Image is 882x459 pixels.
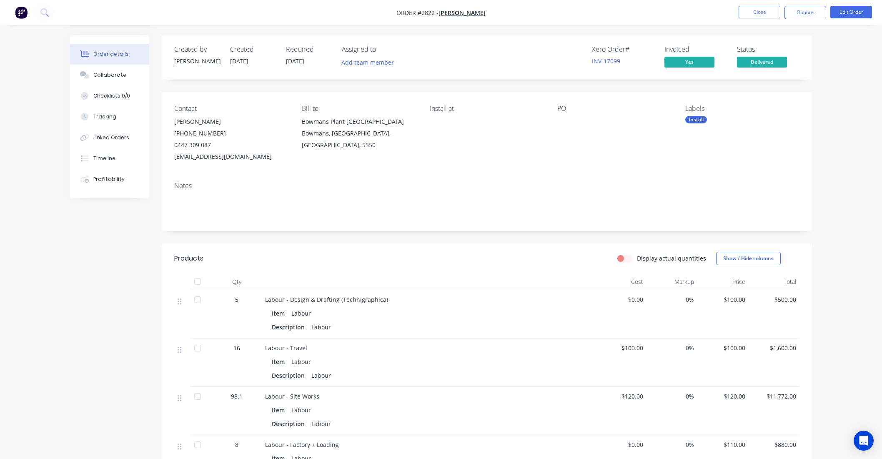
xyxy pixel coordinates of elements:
[93,134,129,141] div: Linked Orders
[752,440,797,449] span: $880.00
[308,321,334,333] div: Labour
[272,356,288,368] div: Item
[685,116,707,123] div: Install
[174,151,288,163] div: [EMAIL_ADDRESS][DOMAIN_NAME]
[557,105,672,113] div: PO
[739,6,780,18] button: Close
[288,404,314,416] div: Labour
[302,128,416,151] div: Bowmans, [GEOGRAPHIC_DATA], [GEOGRAPHIC_DATA], 5550
[650,392,694,401] span: 0%
[174,139,288,151] div: 0447 309 087
[697,273,749,290] div: Price
[265,344,307,352] span: Labour - Travel
[752,344,797,352] span: $1,600.00
[286,45,332,53] div: Required
[637,254,706,263] label: Display actual quantities
[15,6,28,19] img: Factory
[174,45,220,53] div: Created by
[174,116,288,163] div: [PERSON_NAME][PHONE_NUMBER]0447 309 087[EMAIL_ADDRESS][DOMAIN_NAME]
[265,392,319,400] span: Labour - Site Works
[595,273,646,290] div: Cost
[752,392,797,401] span: $11,772.00
[272,321,308,333] div: Description
[737,57,787,67] span: Delivered
[716,252,781,265] button: Show / Hide columns
[93,176,125,183] div: Profitability
[599,295,643,304] span: $0.00
[701,344,745,352] span: $100.00
[230,45,276,53] div: Created
[70,148,149,169] button: Timeline
[664,57,714,67] span: Yes
[174,105,288,113] div: Contact
[70,44,149,65] button: Order details
[664,45,727,53] div: Invoiced
[212,273,262,290] div: Qty
[599,392,643,401] span: $120.00
[830,6,872,18] button: Edit Order
[93,71,126,79] div: Collaborate
[174,128,288,139] div: [PHONE_NUMBER]
[737,57,787,69] button: Delivered
[230,57,248,65] span: [DATE]
[272,404,288,416] div: Item
[430,105,544,113] div: Install at
[70,65,149,85] button: Collaborate
[174,116,288,128] div: [PERSON_NAME]
[599,440,643,449] span: $0.00
[70,127,149,148] button: Linked Orders
[342,45,425,53] div: Assigned to
[438,9,486,17] a: [PERSON_NAME]
[174,182,799,190] div: Notes
[302,116,416,128] div: Bowmans Plant [GEOGRAPHIC_DATA]
[93,155,115,162] div: Timeline
[286,57,304,65] span: [DATE]
[650,440,694,449] span: 0%
[592,45,654,53] div: Xero Order #
[265,441,339,449] span: Labour - Factory + Loading
[752,295,797,304] span: $500.00
[701,392,745,401] span: $120.00
[265,296,388,303] span: Labour - Design & Drafting (Technigraphica)
[342,57,398,68] button: Add team member
[592,57,620,65] a: INV-17099
[854,431,874,451] div: Open Intercom Messenger
[650,344,694,352] span: 0%
[784,6,826,19] button: Options
[685,105,799,113] div: Labels
[231,392,243,401] span: 98.1
[337,57,398,68] button: Add team member
[288,307,314,319] div: Labour
[93,50,129,58] div: Order details
[93,92,130,100] div: Checklists 0/0
[70,106,149,127] button: Tracking
[288,356,314,368] div: Labour
[272,307,288,319] div: Item
[174,253,203,263] div: Products
[749,273,800,290] div: Total
[737,45,799,53] div: Status
[396,9,438,17] span: Order #2822 -
[599,344,643,352] span: $100.00
[174,57,220,65] div: [PERSON_NAME]
[650,295,694,304] span: 0%
[70,169,149,190] button: Profitability
[302,105,416,113] div: Bill to
[308,369,334,381] div: Labour
[272,369,308,381] div: Description
[701,295,745,304] span: $100.00
[646,273,698,290] div: Markup
[308,418,334,430] div: Labour
[235,440,238,449] span: 8
[302,116,416,151] div: Bowmans Plant [GEOGRAPHIC_DATA]Bowmans, [GEOGRAPHIC_DATA], [GEOGRAPHIC_DATA], 5550
[701,440,745,449] span: $110.00
[233,344,240,352] span: 16
[235,295,238,304] span: 5
[272,418,308,430] div: Description
[93,113,116,120] div: Tracking
[70,85,149,106] button: Checklists 0/0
